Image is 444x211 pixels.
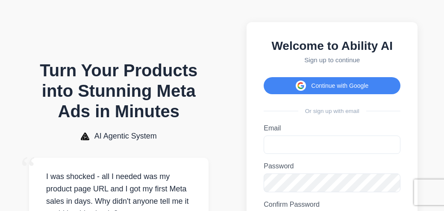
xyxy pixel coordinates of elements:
[29,60,209,121] h1: Turn Your Products into Stunning Meta Ads in Minutes
[264,39,400,53] h2: Welcome to Ability AI
[264,108,400,114] div: Or sign up with email
[264,56,400,64] p: Sign up to continue
[81,133,89,140] img: AI Agentic System Logo
[21,149,36,188] span: “
[264,201,400,208] label: Confirm Password
[94,132,157,141] span: AI Agentic System
[264,162,400,170] label: Password
[264,77,400,94] button: Continue with Google
[264,124,400,132] label: Email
